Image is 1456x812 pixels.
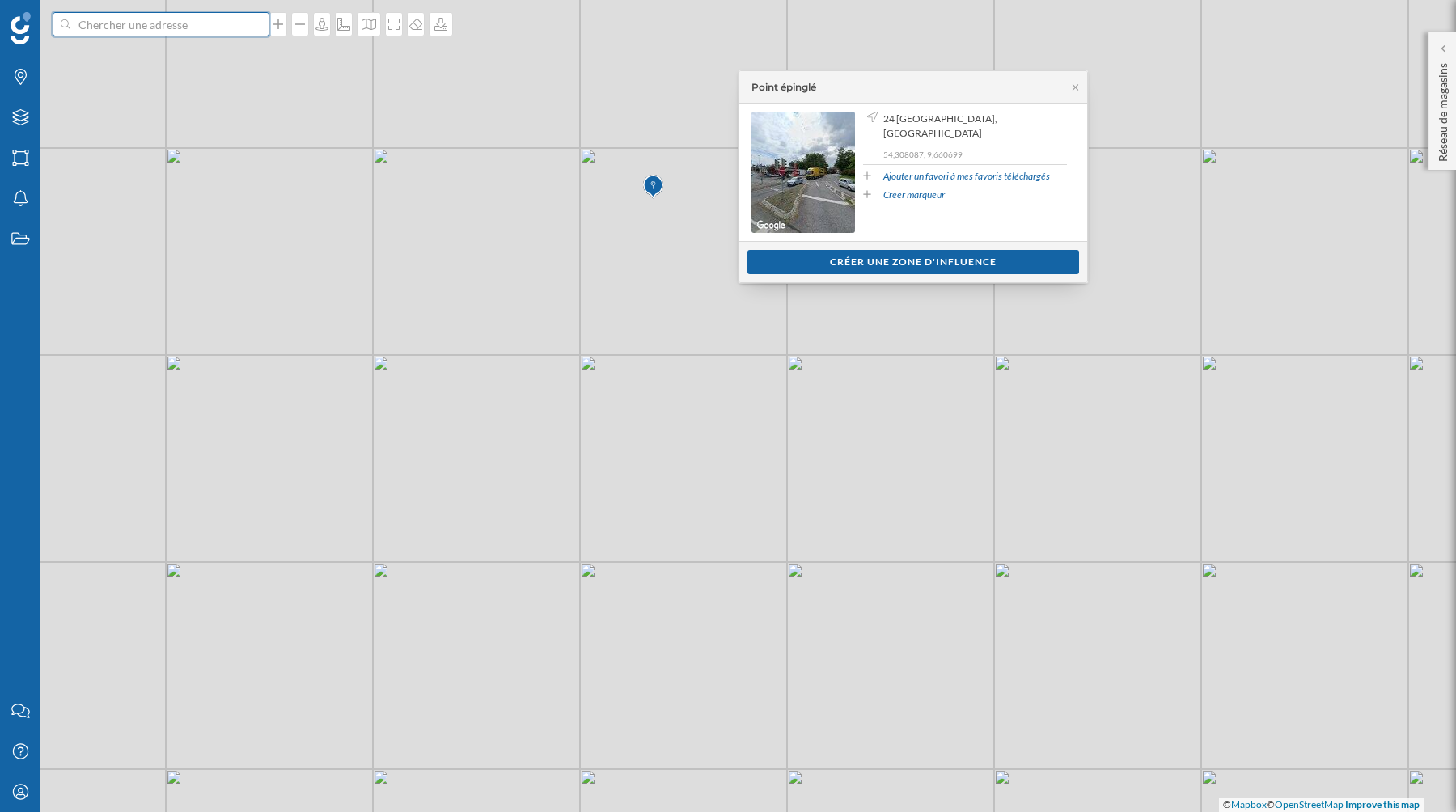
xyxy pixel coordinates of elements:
[643,171,663,203] img: Marker
[1345,798,1420,810] a: Improve this map
[1219,798,1424,812] div: © ©
[11,12,31,44] img: Logo Geoblink
[883,169,1050,184] a: Ajouter un favori à mes favoris téléchargés
[1275,798,1344,810] a: OpenStreetMap
[883,188,945,202] a: Créer marqueur
[751,112,855,233] img: streetview
[1435,57,1451,162] p: Réseau de magasins
[751,80,816,95] div: Point épinglé
[32,11,111,26] span: Assistance
[883,149,1067,160] p: 54,308087, 9,660699
[1231,798,1267,810] a: Mapbox
[883,112,1063,141] span: 24 [GEOGRAPHIC_DATA], [GEOGRAPHIC_DATA]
